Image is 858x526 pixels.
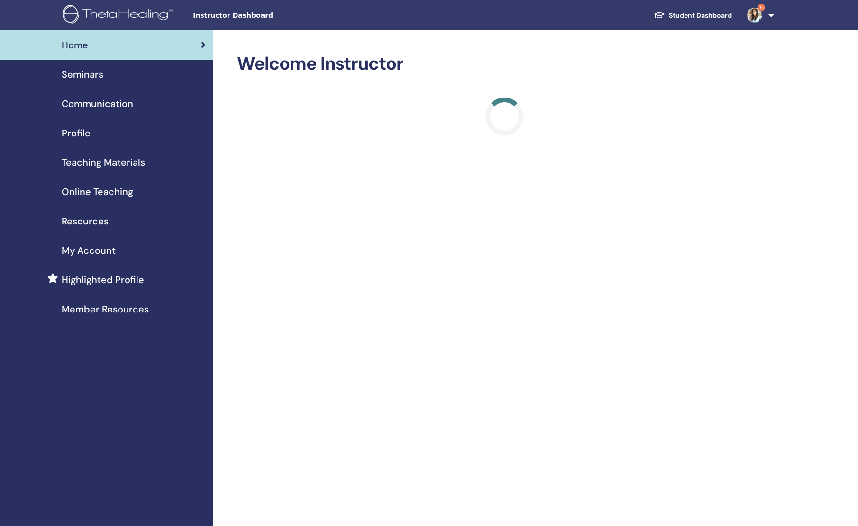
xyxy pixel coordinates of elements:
[62,214,109,228] span: Resources
[646,7,739,24] a: Student Dashboard
[62,273,144,287] span: Highlighted Profile
[62,67,103,81] span: Seminars
[62,155,145,169] span: Teaching Materials
[62,126,91,140] span: Profile
[237,53,772,75] h2: Welcome Instructor
[62,185,133,199] span: Online Teaching
[758,4,765,11] span: 5
[62,243,116,258] span: My Account
[747,8,762,23] img: default.jpg
[654,11,665,19] img: graduation-cap-white.svg
[63,5,176,26] img: logo.png
[62,38,88,52] span: Home
[62,97,133,111] span: Communication
[62,302,149,316] span: Member Resources
[193,10,335,20] span: Instructor Dashboard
